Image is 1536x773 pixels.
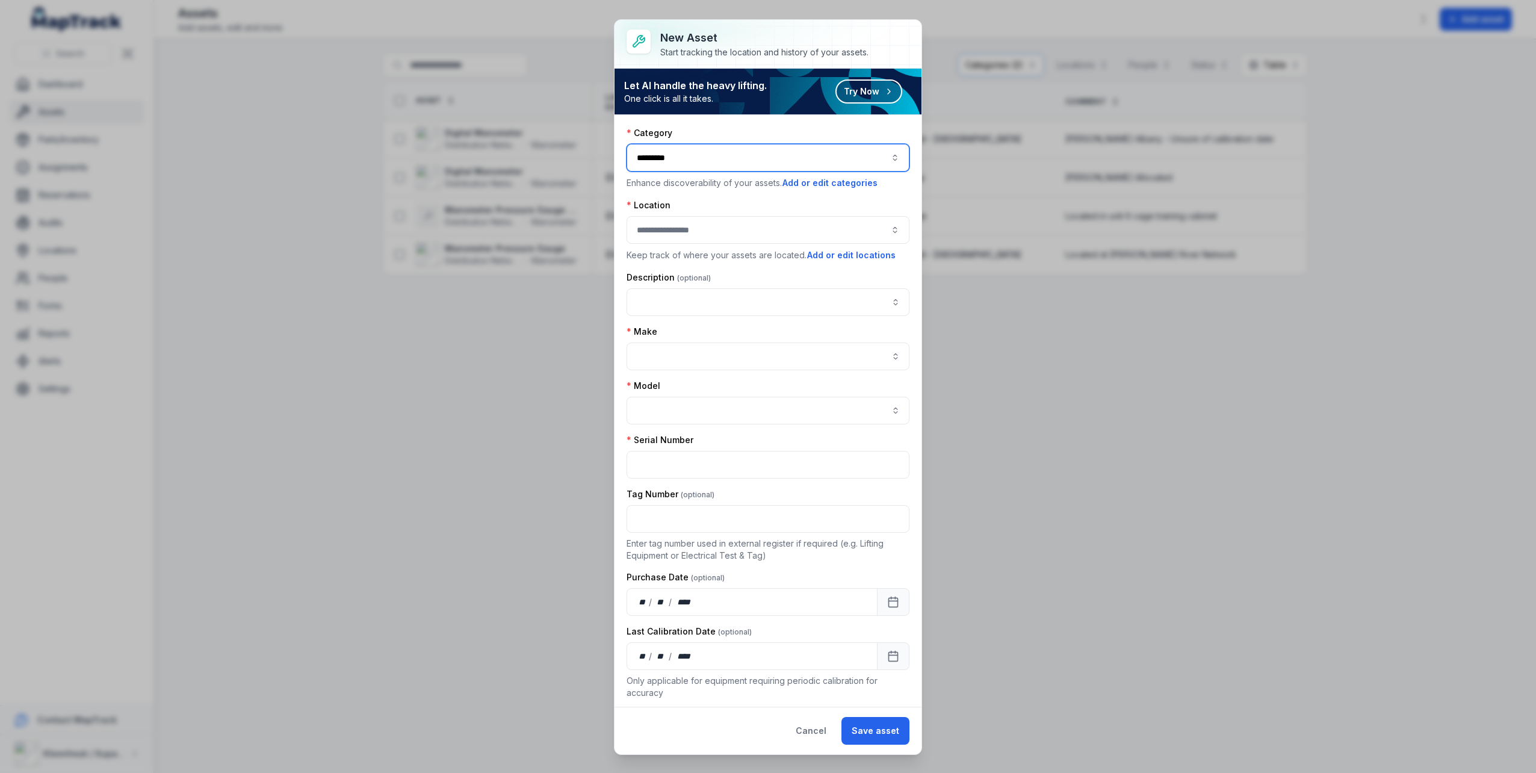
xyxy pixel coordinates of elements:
label: Serial Number [627,434,693,446]
button: Cancel [785,717,837,745]
div: year, [673,596,695,608]
label: Description [627,272,711,284]
label: Make [627,326,657,338]
button: Calendar [877,588,909,616]
label: Location [627,199,670,211]
h3: New asset [660,29,869,46]
label: Category [627,127,672,139]
div: / [669,596,673,608]
label: Purchase Date [627,571,725,583]
div: year, [673,650,695,662]
div: Start tracking the location and history of your assets. [660,46,869,58]
label: Last Calibration Date [627,626,752,638]
div: day, [637,650,649,662]
div: / [669,650,673,662]
p: Enter tag number used in external register if required (e.g. Lifting Equipment or Electrical Test... [627,538,909,562]
div: / [649,596,653,608]
strong: Let AI handle the heavy lifting. [624,78,767,93]
button: Calendar [877,642,909,670]
label: Model [627,380,660,392]
p: Enhance discoverability of your assets. [627,176,909,190]
p: Only applicable for equipment requiring periodic calibration for accuracy [627,675,909,699]
div: month, [653,650,669,662]
label: Tag Number [627,488,714,500]
button: Add or edit locations [807,249,896,262]
input: asset-add:cf[8d30bdcc-ee20-45c2-b158-112416eb6043]-label [627,343,909,370]
button: Save asset [841,717,909,745]
input: asset-add:description-label [627,288,909,316]
button: Try Now [835,79,902,104]
p: Keep track of where your assets are located. [627,249,909,262]
button: Add or edit categories [782,176,878,190]
div: / [649,650,653,662]
input: asset-add:cf[5827e389-34f9-4b46-9346-a02c2bfa3a05]-label [627,397,909,424]
div: month, [653,596,669,608]
span: One click is all it takes. [624,93,767,105]
div: day, [637,596,649,608]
